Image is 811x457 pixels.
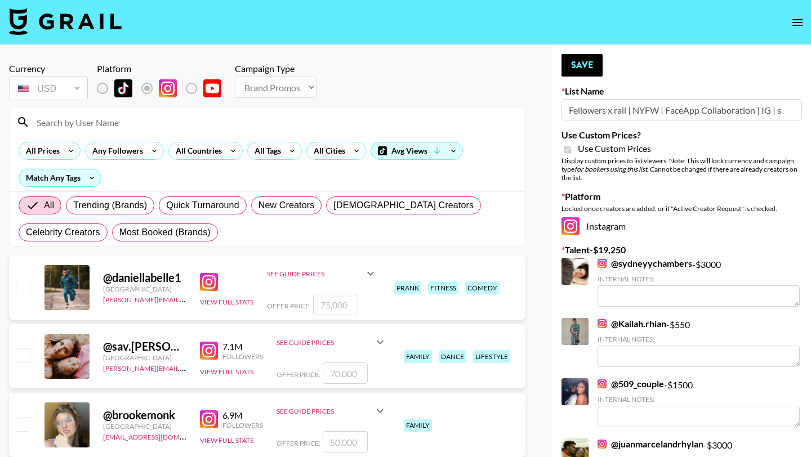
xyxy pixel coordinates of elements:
[9,74,88,102] div: Currency is locked to USD
[103,422,186,431] div: [GEOGRAPHIC_DATA]
[26,226,100,239] span: Celebrity Creators
[786,11,809,34] button: open drawer
[169,142,224,159] div: All Countries
[200,342,218,360] img: Instagram
[598,395,800,404] div: Internal Notes:
[30,113,518,131] input: Search by User Name
[103,431,216,441] a: [EMAIL_ADDRESS][DOMAIN_NAME]
[277,397,387,424] div: See Guide Prices
[200,410,218,428] img: Instagram
[562,217,580,235] img: Instagram
[598,378,664,389] a: @509_couple
[562,244,802,256] label: Talent - $ 19,250
[103,339,186,353] div: @ sav.[PERSON_NAME]
[200,368,253,376] button: View Full Stats
[394,281,421,294] div: prank
[222,410,263,421] div: 6.9M
[598,259,607,268] img: Instagram
[307,142,347,159] div: All Cities
[562,86,802,97] label: List Name
[333,199,474,212] span: [DEMOGRAPHIC_DATA] Creators
[103,285,186,293] div: [GEOGRAPHIC_DATA]
[248,142,283,159] div: All Tags
[277,407,373,415] div: See Guide Prices
[97,63,230,74] div: Platform
[562,217,802,235] div: Instagram
[428,281,458,294] div: fitness
[562,156,802,182] div: Display custom prices to list viewers. Note: This will lock currency and campaign type . Cannot b...
[598,379,607,388] img: Instagram
[119,226,211,239] span: Most Booked (Brands)
[404,350,432,363] div: family
[323,431,368,452] input: 50,000
[200,298,253,306] button: View Full Stats
[404,419,432,432] div: family
[203,79,221,97] img: YouTube
[598,318,800,367] div: - $ 550
[267,302,311,310] span: Offer Price:
[277,329,387,356] div: See Guide Prices
[19,169,101,186] div: Match Any Tags
[222,341,263,352] div: 7.1M
[9,63,88,74] div: Currency
[598,258,692,269] a: @sydneyychambers
[103,271,186,285] div: @ daniellabelle1
[598,319,607,328] img: Instagram
[267,260,377,287] div: See Guide Prices
[200,436,253,445] button: View Full Stats
[439,350,466,363] div: dance
[371,142,462,159] div: Avg Views
[200,273,218,291] img: Instagram
[277,338,373,347] div: See Guide Prices
[277,439,320,447] span: Offer Price:
[277,370,320,379] span: Offer Price:
[465,281,500,294] div: comedy
[562,129,802,141] label: Use Custom Prices?
[259,199,315,212] span: New Creators
[103,293,270,304] a: [PERSON_NAME][EMAIL_ADDRESS][DOMAIN_NAME]
[103,362,270,373] a: [PERSON_NAME][EMAIL_ADDRESS][DOMAIN_NAME]
[19,142,62,159] div: All Prices
[598,440,607,449] img: Instagram
[86,142,145,159] div: Any Followers
[235,63,317,74] div: Campaign Type
[562,191,802,202] label: Platform
[9,8,122,35] img: Grail Talent
[103,408,186,422] div: @ brookemonk
[598,335,800,343] div: Internal Notes:
[222,352,263,361] div: Followers
[114,79,132,97] img: TikTok
[267,270,364,278] div: See Guide Prices
[598,318,666,329] a: @Kailah.rhian
[323,362,368,384] input: 70,000
[598,275,800,283] div: Internal Notes:
[473,350,510,363] div: lifestyle
[103,353,186,362] div: [GEOGRAPHIC_DATA]
[313,294,358,315] input: 75,000
[222,421,263,429] div: Followers
[97,77,230,100] div: List locked to Instagram.
[578,143,651,154] span: Use Custom Prices
[562,54,603,77] button: Save
[73,199,147,212] span: Trending (Brands)
[598,258,800,307] div: - $ 3000
[598,378,800,427] div: - $ 1500
[11,79,86,98] div: USD
[562,204,802,213] div: Locked once creators are added, or if "Active Creator Request" is checked.
[159,79,177,97] img: Instagram
[44,199,54,212] span: All
[574,165,647,173] em: for bookers using this list
[598,438,703,450] a: @juanmarcelandrhylan
[166,199,239,212] span: Quick Turnaround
